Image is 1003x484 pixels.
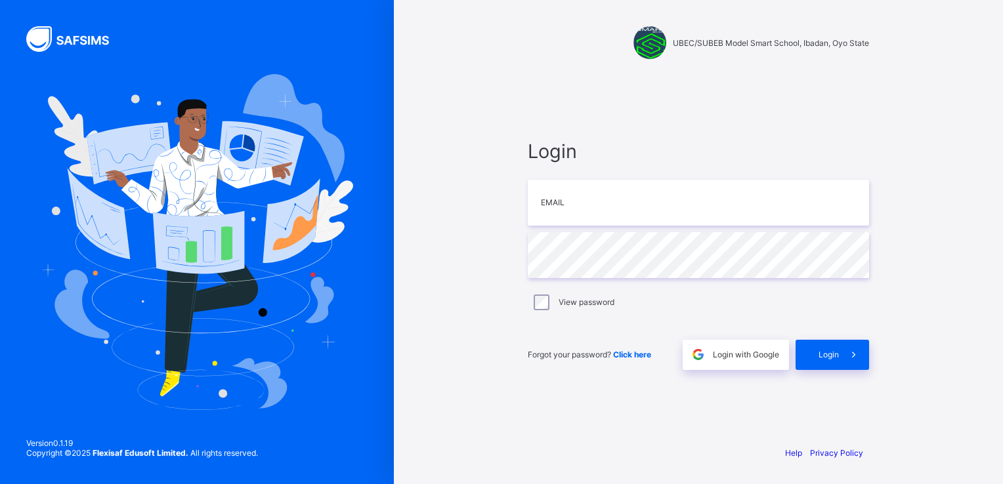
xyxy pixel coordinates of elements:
span: Login with Google [713,350,779,359]
span: UBEC/SUBEB Model Smart School, Ibadan, Oyo State [673,38,869,48]
strong: Flexisaf Edusoft Limited. [93,448,188,458]
img: google.396cfc9801f0270233282035f929180a.svg [691,347,706,362]
a: Privacy Policy [810,448,863,458]
span: Login [819,350,839,359]
span: Copyright © 2025 All rights reserved. [26,448,258,458]
span: Login [528,140,869,163]
span: Version 0.1.19 [26,438,258,448]
span: Forgot your password? [528,350,651,359]
a: Help [785,448,802,458]
a: Click here [613,350,651,359]
label: View password [559,297,614,307]
img: SAFSIMS Logo [26,26,125,52]
img: Hero Image [41,74,353,410]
